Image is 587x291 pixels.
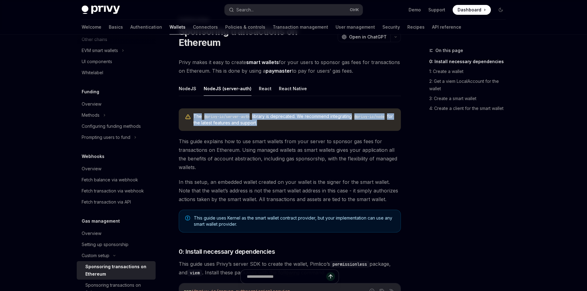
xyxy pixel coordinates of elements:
svg: Note [185,216,190,220]
a: Overview [77,163,156,174]
div: Sponsoring transactions on Ethereum [85,263,152,278]
span: This guide explains how to use smart wallets from your server to sponsor gas fees for transaction... [179,137,401,172]
span: In this setup, an embedded wallet created on your wallet is the signer for the smart wallet. Note... [179,178,401,204]
h5: Funding [82,88,99,95]
span: This guide uses Privy’s server SDK to create the wallet, Pimlico’s package, and . Install these p... [179,260,401,277]
a: Sponsoring transactions on Ethereum [77,261,156,280]
a: Security [382,20,400,34]
div: Search... [236,6,254,14]
a: 1: Create a wallet [429,67,511,76]
div: Methods [82,111,100,119]
a: 0: Install necessary dependencies [429,57,511,67]
button: React Native [279,81,307,96]
img: dark logo [82,6,120,14]
a: Transaction management [273,20,328,34]
button: Toggle dark mode [496,5,506,15]
button: Send message [326,272,335,281]
div: EVM smart wallets [82,47,118,54]
a: Configuring funding methods [77,121,156,132]
div: Prompting users to fund [82,134,130,141]
span: Ctrl K [350,7,359,12]
span: Open in ChatGPT [349,34,387,40]
h5: Webhooks [82,153,104,160]
div: Custom setup [82,252,109,259]
h5: Gas management [82,217,120,225]
span: The library is deprecated. We recommend integrating for the latest features and support. [194,113,395,126]
span: 0: Install necessary dependencies [179,247,275,256]
div: Fetch balance via webhook [82,176,138,184]
span: Privy makes it easy to create for your users to sponsor gas fees for transactions on Ethereum. Th... [179,58,401,75]
a: 2: Get a viem LocalAccount for the wallet [429,76,511,94]
a: UI components [77,56,156,67]
a: Fetch balance via webhook [77,174,156,185]
button: React [259,81,271,96]
button: Search...CtrlK [225,4,363,15]
strong: smart wallets [246,59,279,65]
a: Authentication [130,20,162,34]
div: Fetch transaction via webhook [82,187,144,195]
a: Welcome [82,20,101,34]
a: Support [428,7,445,13]
code: @privy-io/server-auth [202,114,252,120]
a: Overview [77,228,156,239]
a: API reference [432,20,461,34]
button: NodeJS (server-auth) [204,81,251,96]
a: 3: Create a smart wallet [429,94,511,103]
a: Demo [409,7,421,13]
div: Overview [82,165,101,172]
span: On this page [435,47,463,54]
svg: Warning [185,114,191,120]
div: Setting up sponsorship [82,241,128,248]
a: Basics [109,20,123,34]
code: @privy-io/node [352,114,387,120]
div: Whitelabel [82,69,103,76]
a: Dashboard [453,5,491,15]
a: Fetch transaction via API [77,196,156,208]
a: User management [336,20,375,34]
code: permissionless [330,261,369,268]
a: Policies & controls [225,20,265,34]
span: This guide uses Kernel as the smart wallet contract provider, but your implementation can use any... [194,215,394,227]
a: Overview [77,99,156,110]
div: Overview [82,230,101,237]
span: Dashboard [458,7,481,13]
a: 4: Create a client for the smart wallet [429,103,511,113]
a: Fetch transaction via webhook [77,185,156,196]
a: Wallets [169,20,185,34]
div: UI components [82,58,112,65]
a: paymaster [266,68,292,74]
a: Whitelabel [77,67,156,78]
div: Fetch transaction via API [82,198,131,206]
a: Setting up sponsorship [77,239,156,250]
h1: Sponsoring transactions on Ethereum [179,26,335,48]
button: NodeJS [179,81,196,96]
a: Recipes [407,20,425,34]
button: Open in ChatGPT [338,32,390,42]
a: Connectors [193,20,218,34]
div: Overview [82,100,101,108]
div: Configuring funding methods [82,123,141,130]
